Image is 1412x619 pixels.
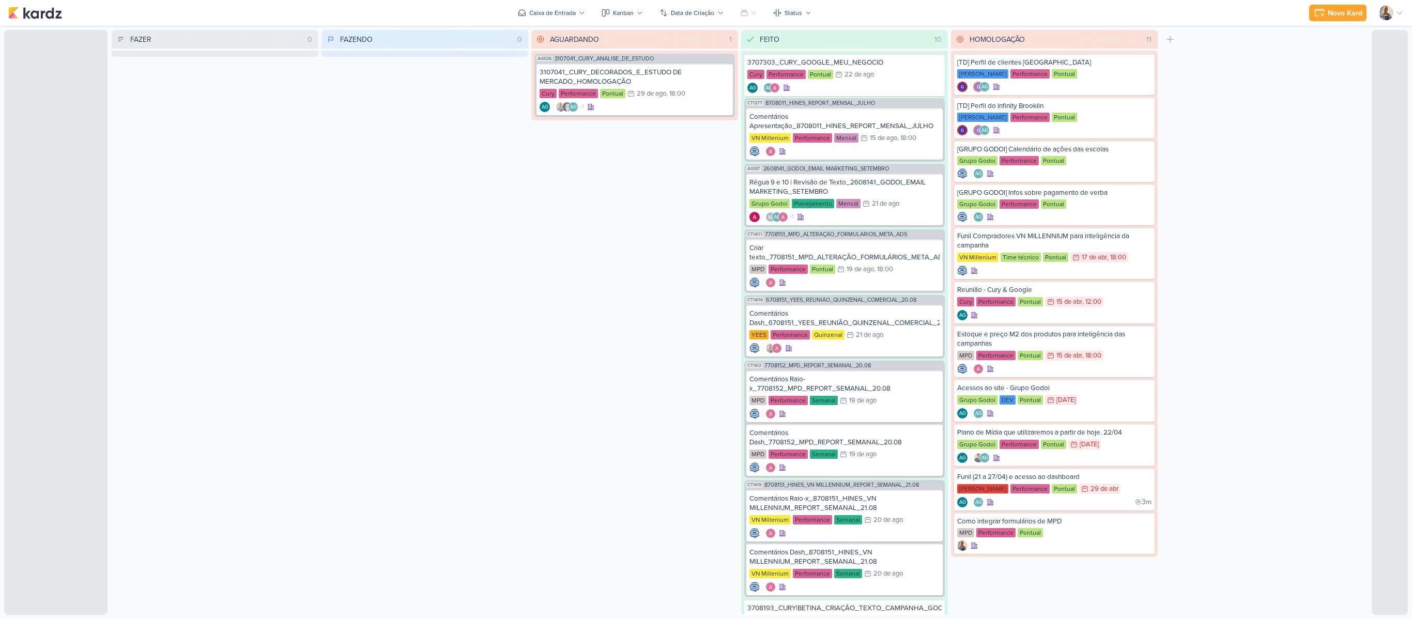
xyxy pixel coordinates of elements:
[973,497,984,507] div: Aline Gimenez Graciano
[793,133,832,143] div: Performance
[749,199,790,208] div: Grupo Godoi
[749,343,760,353] div: Criador(a): Caroline Traven De Andrade
[975,411,982,416] p: AG
[957,472,1152,482] div: Funil (21 a 27/04) e acesso ao dashboard
[957,125,968,135] img: Giulia Boschi
[746,100,763,106] span: CT1277
[749,343,760,353] img: Caroline Traven De Andrade
[749,146,760,157] div: Criador(a): Caroline Traven De Andrade
[976,351,1016,360] div: Performance
[957,453,968,463] div: Aline Gimenez Graciano
[810,265,835,274] div: Pontual
[763,212,794,222] div: Colaboradores: Mariana Amorim, Aline Gimenez Graciano, Alessandra Gomes, Viviane Sousa
[749,277,760,288] img: Caroline Traven De Andrade
[1056,352,1082,359] div: 15 de abr
[562,102,572,112] img: Renata Brandão
[973,212,984,222] div: Aline Gimenez Graciano
[957,497,968,507] div: Criador(a): Aline Gimenez Graciano
[957,125,968,135] div: Criador(a): Giulia Boschi
[847,266,874,273] div: 19 de ago
[971,497,984,507] div: Colaboradores: Aline Gimenez Graciano
[765,86,772,91] p: AG
[959,456,966,461] p: AG
[975,500,982,505] p: AG
[749,409,760,419] img: Caroline Traven De Andrade
[1142,34,1156,45] div: 11
[957,540,968,551] img: Iara Santos
[975,172,982,177] p: AG
[849,451,877,458] div: 19 de ago
[763,343,782,353] div: Colaboradores: Iara Santos, Alessandra Gomes
[749,309,940,328] div: Comentários Dash_6708151_YEES_REUNIÃO_QUINZENAL_COMERCIAL_20.08
[763,277,776,288] div: Colaboradores: Alessandra Gomes
[765,212,776,222] img: Mariana Amorim
[981,456,988,461] p: AG
[975,215,982,220] p: AG
[637,90,666,97] div: 29 de ago
[959,313,966,318] p: AG
[749,582,760,592] img: Caroline Traven De Andrade
[725,34,736,45] div: 1
[765,582,776,592] img: Alessandra Gomes
[957,231,1152,250] div: Funil Compradores VN MILLENNIUM para inteligência da campanha
[749,462,760,473] div: Criador(a): Caroline Traven De Andrade
[957,285,1152,295] div: Reunião - Cury & Google
[765,100,875,106] span: 8708011_HINES_REPORT_MENSAL_JULHO
[772,212,782,222] div: Aline Gimenez Graciano
[793,515,832,524] div: Performance
[957,168,968,179] img: Caroline Traven De Andrade
[973,408,984,419] div: Aline Gimenez Graciano
[749,375,940,393] div: Comentários Raio-x_7708152_MPD_REPORT_SEMANAL_20.08
[973,364,984,374] img: Alessandra Gomes
[873,517,903,523] div: 20 de ago
[971,453,990,463] div: Colaboradores: Levy Pessoa, Aline Gimenez Graciano
[973,82,984,92] img: Giulia Boschi
[959,500,966,505] p: AG
[971,408,984,419] div: Colaboradores: Aline Gimenez Graciano
[957,330,1152,348] div: Estoque e preço M2 dos produtos para inteligência das campanhas
[1018,351,1043,360] div: Pontual
[976,528,1016,537] div: Performance
[957,428,1152,437] div: Plano de Mídia que utilizaremos a partir de hoje. 22/04
[769,265,808,274] div: Performance
[1000,156,1039,165] div: Performance
[1052,484,1077,493] div: Pontual
[769,396,808,405] div: Performance
[1000,395,1016,405] div: DEV
[957,82,968,92] div: Criador(a): Giulia Boschi
[973,453,984,463] img: Levy Pessoa
[540,102,550,112] div: Criador(a): Aline Gimenez Graciano
[1082,254,1107,261] div: 17 de abr
[812,330,845,339] div: Quinzenal
[749,462,760,473] img: Caroline Traven De Andrade
[849,397,877,404] div: 19 de ago
[749,396,766,405] div: MPD
[1080,441,1099,448] div: [DATE]
[772,343,782,353] img: Alessandra Gomes
[749,515,791,524] div: VN Millenium
[749,409,760,419] div: Criador(a): Caroline Traven De Andrade
[570,105,577,110] p: AG
[957,113,1008,122] div: [PERSON_NAME]
[971,364,984,374] div: Colaboradores: Alessandra Gomes
[971,125,990,135] div: Colaboradores: Giulia Boschi, Aline Gimenez Graciano
[765,409,776,419] img: Alessandra Gomes
[1052,69,1077,79] div: Pontual
[8,7,62,19] img: kardz.app
[930,34,946,45] div: 10
[765,231,907,237] span: 7708151_MPD_ALTERAÇÃO_FORMULÁRIOS_META_ADS
[1001,253,1041,262] div: Time técnico
[957,395,997,405] div: Grupo Godoi
[874,266,893,273] div: , 18:00
[1018,395,1043,405] div: Pontual
[957,199,997,209] div: Grupo Godoi
[1041,156,1066,165] div: Pontual
[959,411,966,416] p: AG
[749,243,940,262] div: Criar texto_7708151_MPD_ALTERAÇÃO_FORMULÁRIOS_META_ADS
[770,83,780,93] img: Alessandra Gomes
[749,330,769,339] div: YEES
[556,102,566,112] img: Iara Santos
[763,409,776,419] div: Colaboradores: Alessandra Gomes
[747,83,758,93] div: Criador(a): Aline Gimenez Graciano
[769,450,808,459] div: Performance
